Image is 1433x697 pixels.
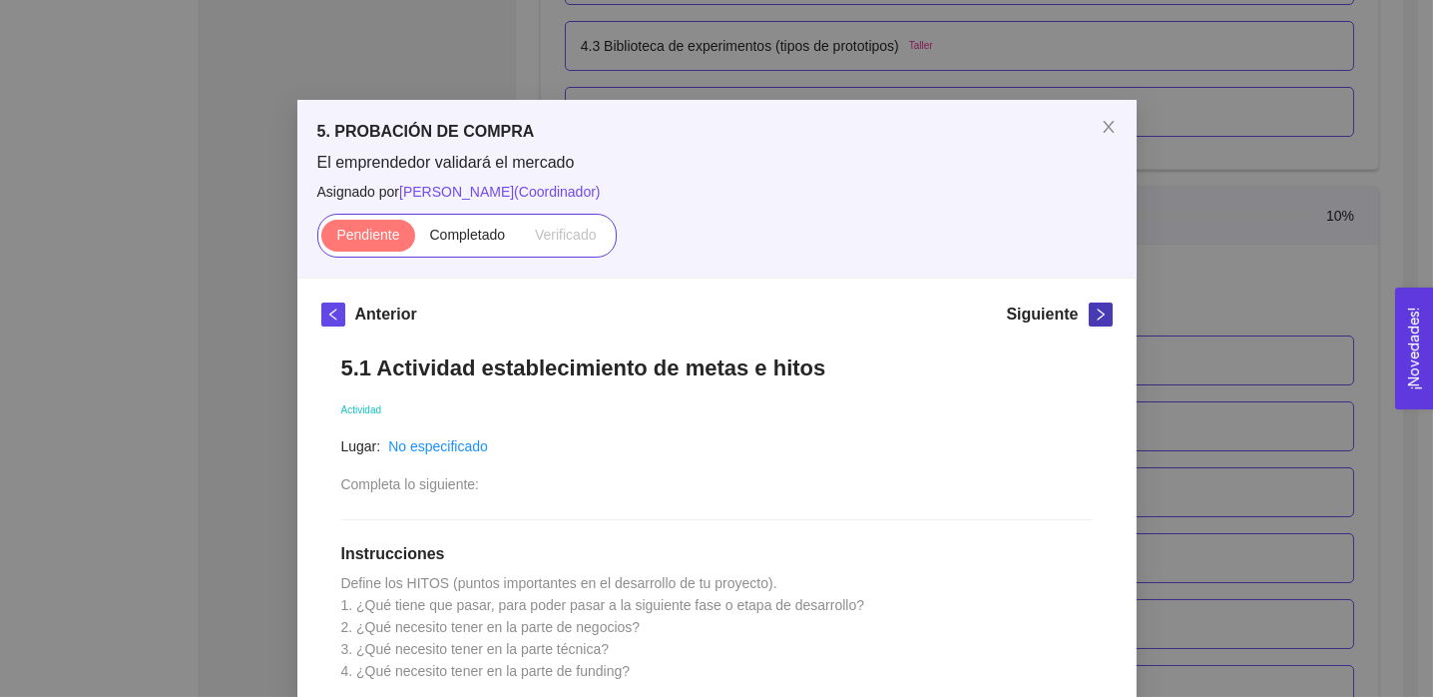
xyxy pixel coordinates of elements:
[317,120,1117,144] h5: 5. PROBACIÓN DE COMPRA
[341,544,1093,564] h1: Instrucciones
[341,476,480,492] span: Completa lo siguiente:
[317,152,1117,174] span: El emprendedor validará el mercado
[1006,303,1078,327] h5: Siguiente
[1081,100,1137,156] button: Close
[355,303,417,327] h5: Anterior
[341,435,381,457] article: Lugar:
[341,404,382,415] span: Actividad
[1395,288,1433,409] button: Open Feedback Widget
[322,308,344,322] span: left
[388,438,488,454] a: No especificado
[430,227,506,243] span: Completado
[341,354,1093,381] h1: 5.1 Actividad establecimiento de metas e hitos
[336,227,399,243] span: Pendiente
[317,181,1117,203] span: Asignado por
[321,303,345,327] button: left
[1101,119,1117,135] span: close
[399,184,601,200] span: [PERSON_NAME] ( Coordinador )
[341,575,865,679] span: Define los HITOS (puntos importantes en el desarrollo de tu proyecto). 1. ¿Qué tiene que pasar, p...
[1089,303,1113,327] button: right
[1090,308,1112,322] span: right
[535,227,596,243] span: Verificado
